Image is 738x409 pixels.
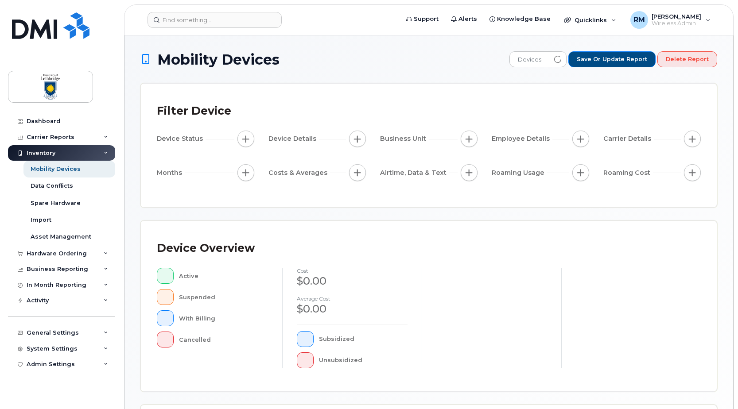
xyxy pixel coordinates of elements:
[297,296,408,301] h4: Average cost
[568,51,656,67] button: Save or Update Report
[603,168,653,177] span: Roaming Cost
[657,51,717,67] button: Delete Report
[179,332,268,347] div: Cancelled
[157,52,280,67] span: Mobility Devices
[179,310,268,326] div: With Billing
[492,134,552,143] span: Employee Details
[297,268,408,274] h4: cost
[297,274,408,289] div: $0.00
[179,268,268,284] div: Active
[380,134,429,143] span: Business Unit
[319,352,408,368] div: Unsubsidized
[380,168,449,177] span: Airtime, Data & Text
[179,289,268,305] div: Suspended
[157,237,255,260] div: Device Overview
[268,168,330,177] span: Costs & Averages
[510,52,549,68] span: Devices
[268,134,319,143] span: Device Details
[297,301,408,316] div: $0.00
[157,168,185,177] span: Months
[157,134,206,143] span: Device Status
[666,55,709,63] span: Delete Report
[577,55,647,63] span: Save or Update Report
[603,134,654,143] span: Carrier Details
[157,100,231,123] div: Filter Device
[492,168,547,177] span: Roaming Usage
[319,331,408,347] div: Subsidized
